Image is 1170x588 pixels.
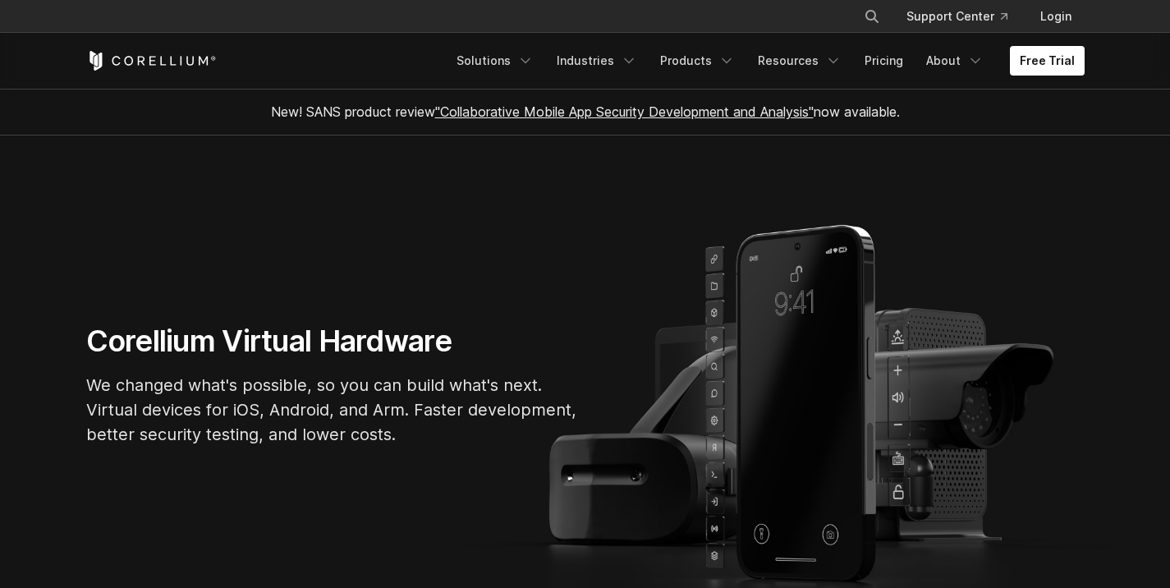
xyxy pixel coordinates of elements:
a: About [916,46,993,76]
a: Login [1027,2,1085,31]
div: Navigation Menu [447,46,1085,76]
a: Resources [748,46,851,76]
div: Navigation Menu [844,2,1085,31]
a: Support Center [893,2,1021,31]
p: We changed what's possible, so you can build what's next. Virtual devices for iOS, Android, and A... [86,373,579,447]
span: New! SANS product review now available. [271,103,900,120]
button: Search [857,2,887,31]
a: Pricing [855,46,913,76]
a: Industries [547,46,647,76]
a: Free Trial [1010,46,1085,76]
a: Corellium Home [86,51,217,71]
h1: Corellium Virtual Hardware [86,323,579,360]
a: "Collaborative Mobile App Security Development and Analysis" [435,103,814,120]
a: Solutions [447,46,544,76]
a: Products [650,46,745,76]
